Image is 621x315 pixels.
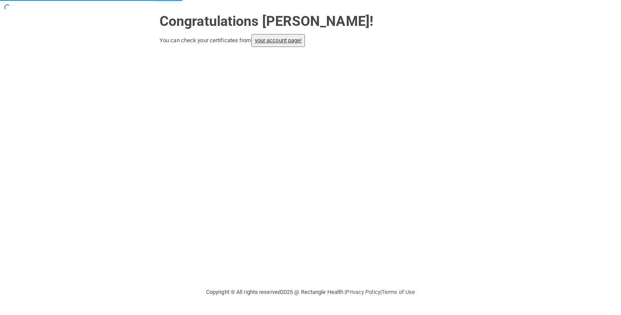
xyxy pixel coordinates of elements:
a: your account page! [255,37,302,44]
div: Copyright © All rights reserved 2025 @ Rectangle Health | | [153,278,468,306]
div: You can check your certificates from [160,34,461,47]
strong: Congratulations [PERSON_NAME]! [160,13,373,29]
a: Privacy Policy [346,289,380,295]
a: Terms of Use [382,289,415,295]
button: your account page! [251,34,305,47]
